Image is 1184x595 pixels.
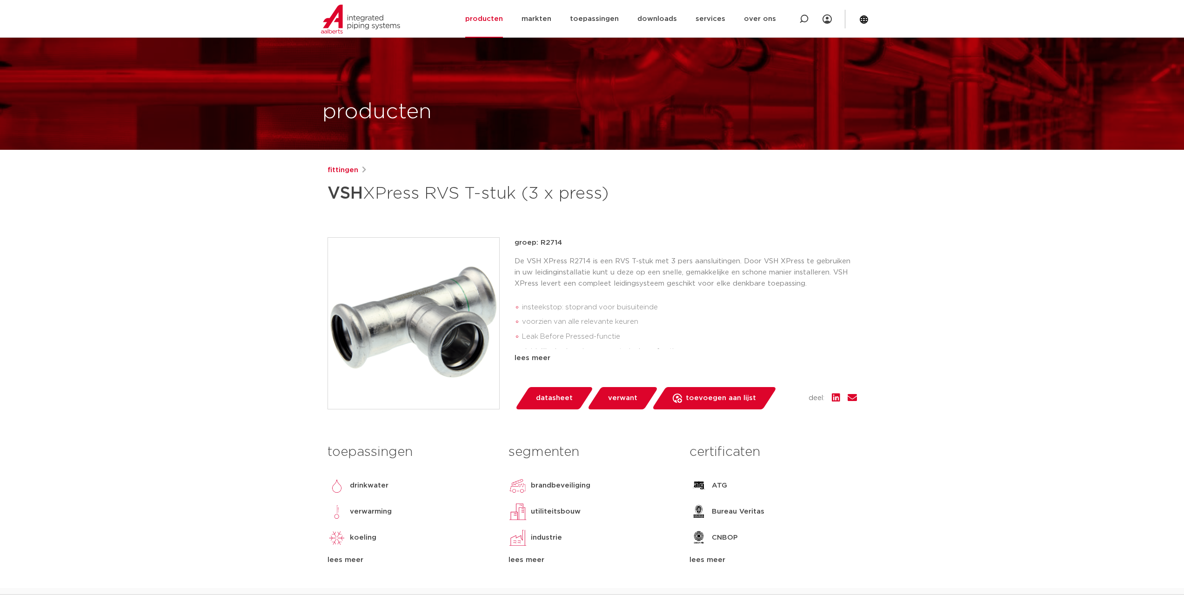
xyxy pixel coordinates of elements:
p: De VSH XPress R2714 is een RVS T-stuk met 3 pers aansluitingen. Door VSH XPress te gebruiken in u... [515,256,857,289]
li: Leak Before Pressed-functie [522,329,857,344]
li: voorzien van alle relevante keuren [522,314,857,329]
img: Product Image for VSH XPress RVS T-stuk (3 x press) [328,238,499,409]
h3: certificaten [689,443,856,461]
a: fittingen [328,165,358,176]
img: utiliteitsbouw [508,502,527,521]
p: drinkwater [350,480,388,491]
span: deel: [809,393,824,404]
p: CNBOP [712,532,738,543]
img: brandbeveiliging [508,476,527,495]
img: drinkwater [328,476,346,495]
img: ATG [689,476,708,495]
li: insteekstop: stoprand voor buisuiteinde [522,300,857,315]
p: brandbeveiliging [531,480,590,491]
h1: XPress RVS T-stuk (3 x press) [328,180,677,207]
p: utiliteitsbouw [531,506,581,517]
h3: segmenten [508,443,676,461]
img: CNBOP [689,528,708,547]
p: verwarming [350,506,392,517]
div: lees meer [689,555,856,566]
p: koeling [350,532,376,543]
img: verwarming [328,502,346,521]
span: datasheet [536,391,573,406]
span: toevoegen aan lijst [686,391,756,406]
img: Bureau Veritas [689,502,708,521]
div: lees meer [508,555,676,566]
p: Bureau Veritas [712,506,764,517]
span: verwant [608,391,637,406]
strong: VSH [328,185,363,202]
div: lees meer [328,555,495,566]
img: koeling [328,528,346,547]
p: ATG [712,480,727,491]
p: industrie [531,532,562,543]
a: datasheet [515,387,594,409]
div: lees meer [515,353,857,364]
p: groep: R2714 [515,237,857,248]
a: verwant [587,387,658,409]
h1: producten [322,97,432,127]
li: duidelijke herkenning van materiaal en afmeting [522,344,857,359]
h3: toepassingen [328,443,495,461]
img: industrie [508,528,527,547]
